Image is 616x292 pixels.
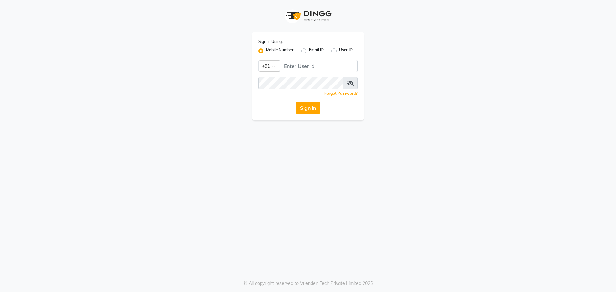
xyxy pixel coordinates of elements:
input: Username [258,77,343,89]
label: Email ID [309,47,324,55]
input: Username [280,60,358,72]
img: logo1.svg [282,6,334,25]
label: User ID [339,47,353,55]
a: Forgot Password? [324,91,358,96]
label: Sign In Using: [258,39,283,45]
button: Sign In [296,102,320,114]
label: Mobile Number [266,47,294,55]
